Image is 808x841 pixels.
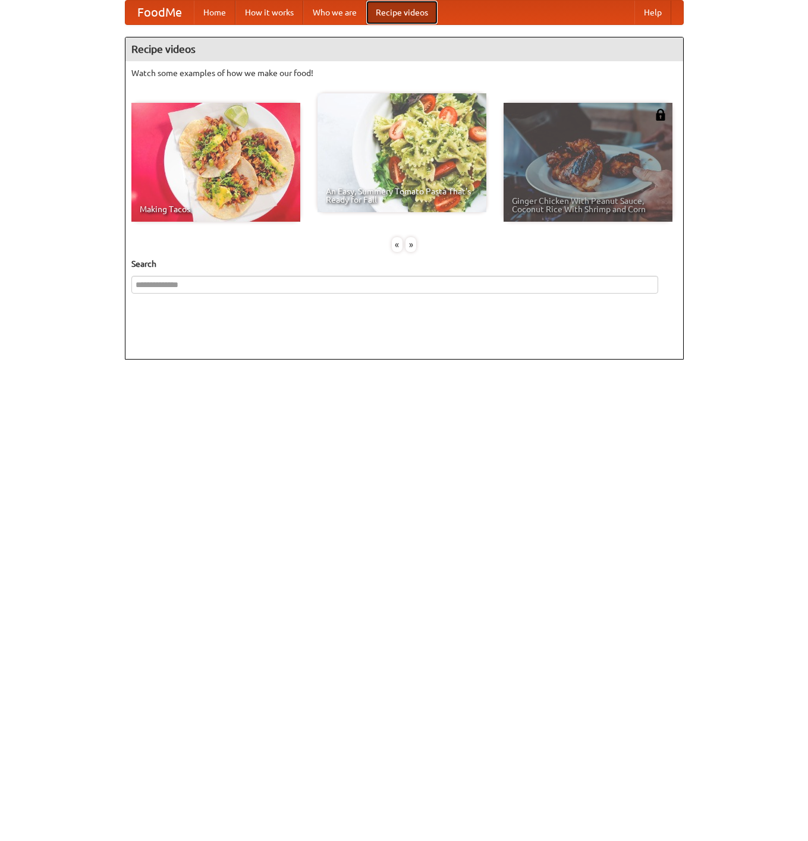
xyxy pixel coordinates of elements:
a: An Easy, Summery Tomato Pasta That's Ready for Fall [317,93,486,212]
a: How it works [235,1,303,24]
img: 483408.png [655,109,666,121]
a: Home [194,1,235,24]
h4: Recipe videos [125,37,683,61]
a: Who we are [303,1,366,24]
p: Watch some examples of how we make our food! [131,67,677,79]
span: Making Tacos [140,205,292,213]
div: « [392,237,403,252]
span: An Easy, Summery Tomato Pasta That's Ready for Fall [326,187,478,204]
a: Help [634,1,671,24]
a: Making Tacos [131,103,300,222]
h5: Search [131,258,677,270]
a: Recipe videos [366,1,438,24]
a: FoodMe [125,1,194,24]
div: » [405,237,416,252]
